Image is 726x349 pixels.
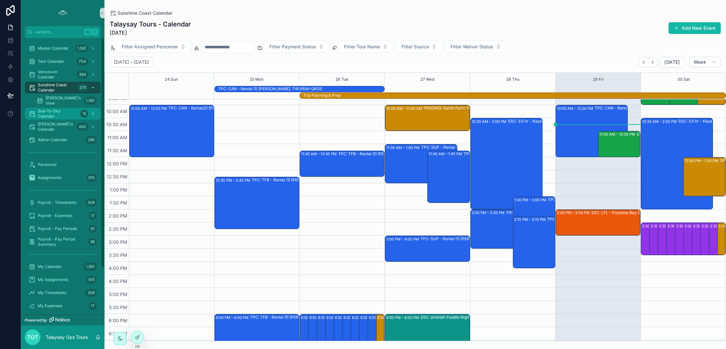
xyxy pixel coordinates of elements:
[131,105,168,112] div: 10:00 AM – 12:00 PM
[637,132,677,137] div: SSC: TT - Early Bird Sunshine Coast (20) [PERSON_NAME], TW:WKZD-JQFP
[718,223,725,255] div: 2:30 PM – 3:45 PM
[107,252,129,258] span: 3:30 PM
[429,151,464,157] div: 11:45 AM – 1:45 PM
[513,197,555,235] div: 1:30 PM – 3:00 PMTPC: SUP - Rental (1) [PERSON_NAME] Pan, TW:CTQB-ZVFT
[77,58,88,65] div: 704
[92,29,97,35] span: K
[303,93,341,98] div: Trip Planning & Prep
[450,43,493,50] span: Filter Waiver Status
[38,59,64,64] span: Tour Calendar
[369,314,403,321] div: 6:00 PM – 8:00 PM
[250,73,263,86] button: 25 Mon
[25,223,101,235] a: Payroll - Pay Periods61
[25,172,101,184] a: Assignments615
[269,43,316,50] span: Filter Payment Status
[667,223,680,255] div: 2:30 PM – 3:45 PM
[218,86,322,92] div: TPC: CAN - Rental (1) Maik Krächter, TW:VRAV-QKGS
[506,73,519,86] div: 28 Thu
[386,236,420,242] div: 3:00 PM – 4:00 PM
[21,315,104,325] a: Powered by
[557,209,591,216] div: 2:00 PM – 3:00 PM
[593,73,604,86] div: 29 Fri
[108,200,129,206] span: 1:30 PM
[88,238,97,246] div: 38
[107,331,129,336] span: 6:30 PM
[87,276,97,284] div: 615
[165,73,178,86] div: 24 Sun
[648,57,657,67] button: Next
[420,315,503,320] div: SSC: shíshálh Paddle Nights (3) [PERSON_NAME], TW:BXZK-ZBIX
[25,287,101,299] a: My Timesheets308
[107,213,129,219] span: 2:00 PM
[506,210,576,215] div: TPC: SUP - Rental (1) [PERSON_NAME], TW:JXBI-JAJA
[669,22,721,34] button: Add New Event
[386,314,420,321] div: 6:00 PM – 8:00 PM
[21,38,104,315] div: scrollable content
[684,158,725,196] div: 12:00 PM – 1:30 PMOPEN: Love the Land - CC
[639,57,648,67] button: Back
[709,223,723,255] div: 2:30 PM – 3:45 PM
[38,108,78,119] span: Sea-To-Sky Calendar
[694,59,706,65] span: Week
[651,223,685,229] div: 2:30 PM – 3:45 PM
[107,291,129,297] span: 5:00 PM
[599,131,637,138] div: 11:00 AM – 12:00 PM
[689,57,721,67] button: Week
[110,20,191,29] h1: Talaysay Tours - Calendar
[650,223,663,255] div: 2:30 PM – 3:45 PM
[659,223,693,229] div: 2:30 PM – 3:45 PM
[130,105,214,157] div: 10:00 AM – 12:00 PMTPC: CAN - Rental(2) [PERSON_NAME], TW:RDIJ-WAEC
[701,223,714,255] div: 2:30 PM – 3:45 PM
[250,315,333,320] div: TPC: TFB - Rental (1) [PERSON_NAME], TW:MNDP-CYPW
[557,105,595,112] div: 10:00 AM – 12:00 PM
[303,92,341,98] div: Trip Planning & Prep
[107,226,129,232] span: 2:30 PM
[309,314,344,321] div: 6:00 PM – 8:00 PM
[547,217,588,222] div: TPC: SFB - Rental (1) [PERSON_NAME], TW:XBXT-BVQI
[216,314,250,321] div: 6:00 PM – 8:00 PM
[677,73,690,86] button: 30 Sat
[107,265,129,271] span: 4:00 PM
[38,277,68,282] span: My Assignments
[38,122,74,132] span: [PERSON_NAME]'s Calendar
[38,264,62,269] span: My Calendar
[107,239,129,245] span: 3:00 PM
[105,122,129,127] span: 10:30 AM
[25,108,101,120] a: Sea-To-Sky Calendar15
[108,187,129,192] span: 1:00 PM
[89,225,97,233] div: 61
[343,314,378,321] div: 6:00 PM – 8:00 PM
[264,41,329,53] button: Select Button
[300,151,384,176] div: 11:45 AM – 12:45 PMTPC: TFB - Rental (1) [PERSON_NAME], TW:JRTG-JEIM
[38,82,75,93] span: Sunshine Coast Calendar
[105,174,129,179] span: 12:30 PM
[591,210,674,215] div: SSC: LTL - Porpoise Bay (20) [PERSON_NAME], TW:WVGM-NING
[508,119,578,124] div: SSC: 3.5 hr - Kayak Tour (1) [PERSON_NAME], TW:VWWJ-STMK
[106,135,129,140] span: 11:00 AM
[420,73,434,86] button: 27 Wed
[106,148,129,153] span: 11:30 AM
[38,175,61,180] span: Assignments
[660,57,684,67] button: [DATE]
[339,41,393,53] button: Select Button
[110,29,191,37] span: [DATE]
[107,305,129,310] span: 5:30 PM
[514,216,547,223] div: 2:15 PM – 4:15 PM
[38,303,62,308] span: My Expenses
[396,41,442,53] button: Select Button
[428,151,469,203] div: 11:45 AM – 1:45 PMTPC: CAN - Rental (1) [PERSON_NAME], TW:XWYB-EGGI
[385,105,469,131] div: 10:00 AM – 11:00 AMPENDING: Salish Farm Tour - RT, CC
[25,197,101,208] a: Payroll - Timesheets308
[87,174,97,182] div: 615
[25,56,101,67] a: Tour Calendar704
[114,59,149,65] h2: [DATE] – [DATE]
[105,161,129,166] span: 12:00 PM
[472,209,506,216] div: 2:00 PM – 3:30 PM
[105,108,129,114] span: 10:00 AM
[252,177,335,183] div: TPC: TFB - Rental (1) [PERSON_NAME], TW:RSKK-JYUH
[301,314,335,321] div: 6:00 PM – 8:00 PM
[352,314,386,321] div: 6:00 PM – 8:00 PM
[318,314,352,321] div: 6:00 PM – 8:00 PM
